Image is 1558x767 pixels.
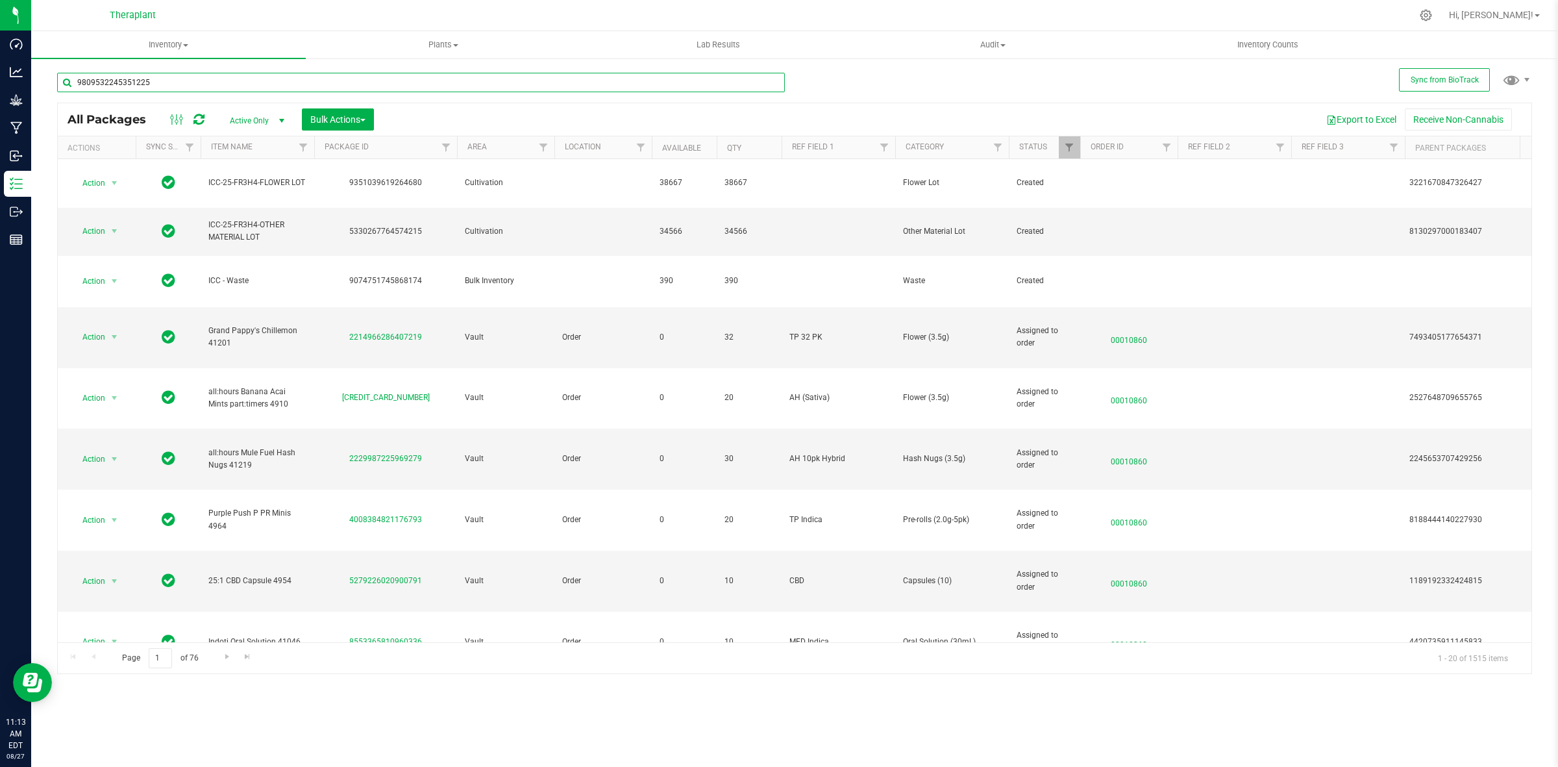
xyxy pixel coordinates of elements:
a: Filter [293,136,314,158]
span: In Sync [162,633,175,651]
span: In Sync [162,388,175,407]
span: 0 [660,453,709,465]
span: 0 [660,514,709,526]
inline-svg: Inventory [10,177,23,190]
div: 2245653707429256 [1409,453,1531,465]
div: 7493405177654371 [1409,331,1531,344]
span: Assigned to order [1017,447,1072,472]
span: Order [562,514,644,526]
span: select [106,222,123,240]
span: 20 [724,514,774,526]
span: 390 [724,275,774,287]
span: MED Indica [789,636,887,648]
a: Filter [533,136,554,158]
a: [CREDIT_CARD_NUMBER] [342,393,430,402]
inline-svg: Reports [10,233,23,246]
span: Assigned to order [1017,325,1072,349]
span: select [106,450,123,468]
span: Created [1017,177,1072,189]
span: In Sync [162,449,175,468]
span: Hash Nugs (3.5g) [903,453,1001,465]
a: Category [906,142,944,151]
span: 25:1 CBD Capsule 4954 [208,575,306,587]
a: Sync Status [146,142,196,151]
a: Ref Field 2 [1188,142,1230,151]
span: Order [562,636,644,648]
span: all:hours Mule Fuel Hash Nugs 41219 [208,447,306,472]
span: Order [562,575,644,587]
span: Capsules (10) [903,575,1001,587]
span: 38667 [724,177,774,189]
iframe: Resource center [13,663,52,702]
div: 1189192332424815 [1409,575,1531,587]
span: select [106,389,123,407]
span: select [106,633,123,651]
span: Vault [465,392,547,404]
span: 00010860 [1088,572,1170,590]
span: 0 [660,575,709,587]
a: Audit [856,31,1130,58]
span: Hi, [PERSON_NAME]! [1449,10,1533,20]
span: ICC-25-FR3H4-OTHER MATERIAL LOT [208,219,306,244]
div: 4420735911145833 [1409,636,1531,648]
input: 1 [149,648,172,668]
button: Sync from BioTrack [1399,68,1490,92]
span: Action [71,511,106,529]
button: Export to Excel [1318,108,1405,131]
a: Filter [987,136,1009,158]
inline-svg: Analytics [10,66,23,79]
a: 2214966286407219 [349,333,422,342]
span: 1 - 20 of 1515 items [1428,648,1518,668]
span: select [106,328,123,346]
th: Parent Packages [1405,136,1535,159]
span: ICC - Waste [208,275,306,287]
span: In Sync [162,173,175,192]
span: Sync from BioTrack [1411,75,1479,84]
span: Vault [465,331,547,344]
a: Area [467,142,487,151]
span: Flower (3.5g) [903,331,1001,344]
span: TP Indica [789,514,887,526]
span: Created [1017,225,1072,238]
span: Cultivation [465,225,547,238]
span: select [106,572,123,590]
span: 00010860 [1088,633,1170,651]
a: Filter [179,136,201,158]
span: Audit [856,39,1130,51]
a: Filter [436,136,457,158]
a: 8553365810960336 [349,637,422,646]
button: Bulk Actions [302,108,374,131]
span: Assigned to order [1017,629,1072,654]
a: Filter [1156,136,1178,158]
span: Order [562,331,644,344]
span: Action [71,389,106,407]
span: 00010860 [1088,388,1170,407]
a: 5279226020900791 [349,576,422,585]
span: 0 [660,331,709,344]
span: Action [71,222,106,240]
span: Other Material Lot [903,225,1001,238]
a: Filter [1059,136,1080,158]
a: Qty [727,144,741,153]
span: Assigned to order [1017,507,1072,532]
div: 5330267764574215 [312,225,459,238]
span: 10 [724,575,774,587]
span: Flower (3.5g) [903,392,1001,404]
a: Package ID [325,142,369,151]
span: 32 [724,331,774,344]
button: Receive Non-Cannabis [1405,108,1512,131]
a: Filter [1383,136,1405,158]
span: select [106,511,123,529]
span: Cultivation [465,177,547,189]
inline-svg: Inbound [10,149,23,162]
span: Action [71,174,106,192]
span: In Sync [162,572,175,590]
div: 8188444140227930 [1409,514,1531,526]
p: 11:13 AM EDT [6,716,25,751]
span: Action [71,572,106,590]
span: Theraplant [110,10,156,21]
a: Go to the last page [238,648,257,666]
span: 0 [660,636,709,648]
span: All Packages [68,112,159,127]
a: Ref Field 1 [792,142,834,151]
